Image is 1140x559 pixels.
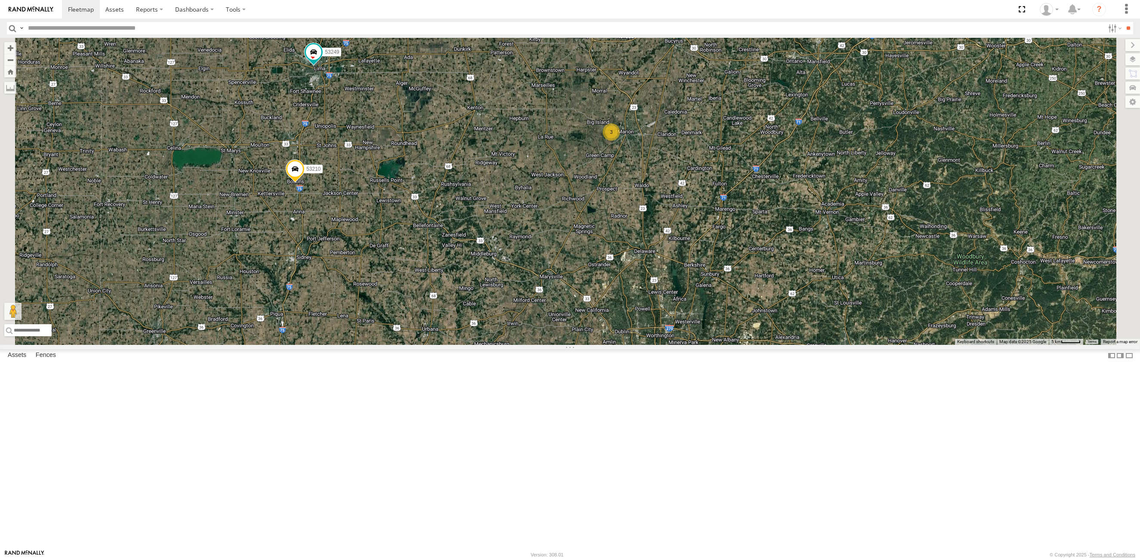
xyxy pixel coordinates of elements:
label: Search Query [18,22,25,34]
button: Map Scale: 5 km per 42 pixels [1049,339,1083,345]
label: Dock Summary Table to the Left [1107,349,1116,362]
span: 53210 [306,166,320,172]
div: © Copyright 2025 - [1050,552,1135,557]
button: Drag Pegman onto the map to open Street View [4,303,22,320]
div: 3 [603,123,620,141]
div: Miky Transport [1037,3,1062,16]
span: 5 km [1051,339,1061,344]
label: Map Settings [1125,96,1140,108]
label: Assets [3,350,31,362]
div: Version: 308.01 [531,552,564,557]
button: Zoom out [4,54,16,66]
button: Zoom in [4,42,16,54]
label: Measure [4,82,16,94]
a: Terms (opens in new tab) [1088,340,1097,344]
img: rand-logo.svg [9,6,53,12]
button: Zoom Home [4,66,16,77]
label: Fences [31,350,60,362]
button: Keyboard shortcuts [957,339,994,345]
label: Search Filter Options [1105,22,1123,34]
i: ? [1092,3,1106,16]
span: Map data ©2025 Google [999,339,1046,344]
a: Report a map error [1103,339,1137,344]
a: Visit our Website [5,550,44,559]
span: 53249 [325,49,339,55]
a: Terms and Conditions [1090,552,1135,557]
label: Dock Summary Table to the Right [1116,349,1125,362]
label: Hide Summary Table [1125,349,1134,362]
